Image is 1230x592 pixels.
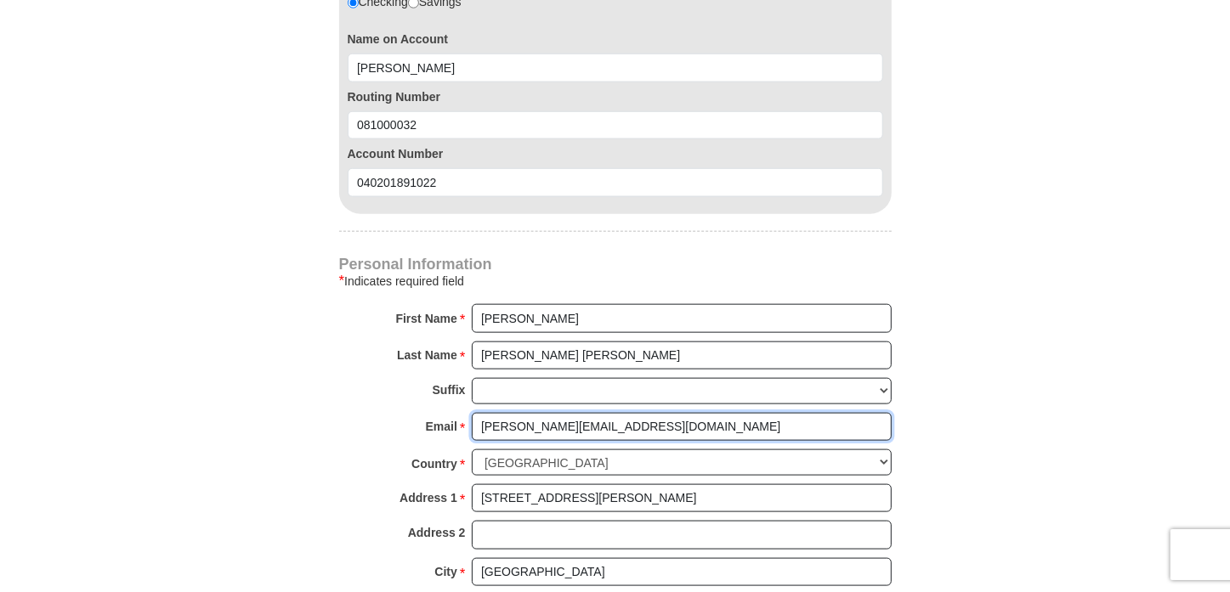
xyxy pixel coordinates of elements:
strong: Last Name [397,343,457,367]
strong: First Name [396,307,457,330]
label: Routing Number [348,88,883,105]
strong: Suffix [433,378,466,402]
strong: Country [411,452,457,476]
div: Indicates required field [339,271,892,291]
h4: Personal Information [339,257,892,271]
strong: Address 1 [400,486,457,510]
strong: City [434,560,456,584]
strong: Address 2 [408,521,466,544]
label: Account Number [348,145,883,162]
label: Name on Account [348,31,883,48]
strong: Email [426,414,457,438]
